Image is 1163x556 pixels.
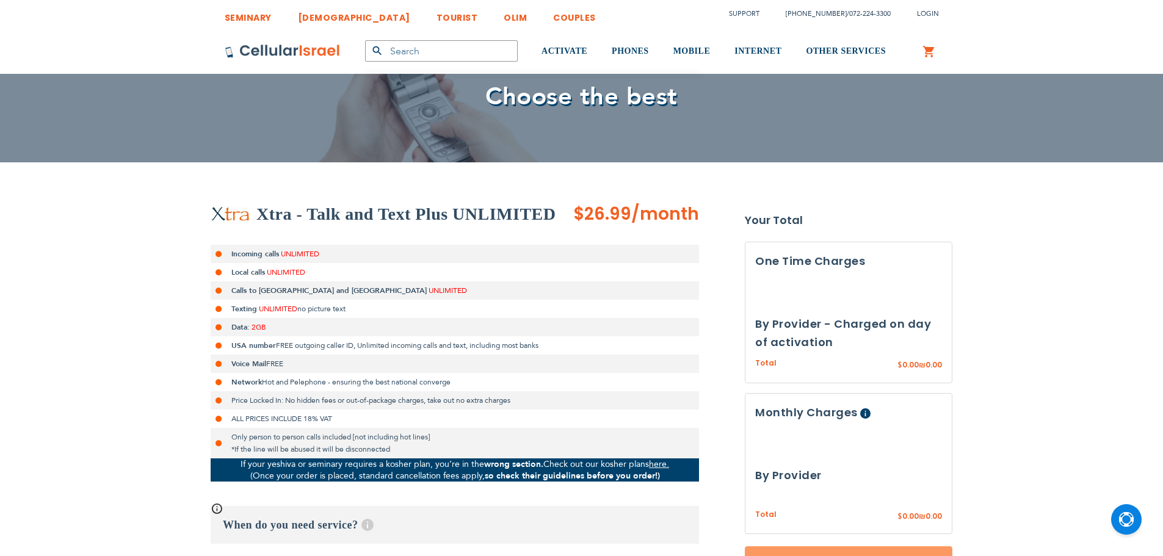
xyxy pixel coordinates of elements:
[849,9,891,18] a: 072-224-3300
[211,506,699,544] h3: When do you need service?
[902,359,919,370] span: 0.00
[755,405,858,420] span: Monthly Charges
[485,470,660,482] strong: so check their guidelines before you order!)
[786,9,847,18] a: [PHONE_NUMBER]
[211,391,699,410] li: Price Locked In: No hidden fees or out-of-package charges, take out no extra charges
[361,519,374,531] span: Help
[926,511,942,521] span: 0.00
[276,341,538,350] span: FREE outgoing caller ID, Unlimited incoming calls and text, including most banks
[256,202,556,226] h2: Xtra - Talk and Text Plus UNLIMITED
[365,40,518,62] input: Search
[553,3,596,26] a: COUPLES
[755,466,942,485] h3: By Provider
[504,3,527,26] a: OLIM
[429,286,467,295] span: UNLIMITED
[919,360,926,371] span: ₪
[631,202,699,226] span: /month
[755,252,942,270] h3: One Time Charges
[262,377,451,387] span: Hot and Pelephone - ensuring the best national converge
[266,359,283,369] span: FREE
[211,410,699,428] li: ALL PRICES INCLUDE 18% VAT
[649,458,669,470] a: here.
[806,29,886,74] a: OTHER SERVICES
[755,509,777,521] span: Total
[231,377,262,387] strong: Network
[774,5,891,23] li: /
[252,322,266,332] span: 2GB
[485,80,678,114] span: Choose the best
[612,46,649,56] span: PHONES
[225,44,341,59] img: Cellular Israel Logo
[231,286,427,295] strong: Calls to [GEOGRAPHIC_DATA] and [GEOGRAPHIC_DATA]
[267,267,305,277] span: UNLIMITED
[673,29,711,74] a: MOBILE
[211,428,699,458] li: Only person to person calls included [not including hot lines] *If the line will be abused it wil...
[673,46,711,56] span: MOBILE
[806,46,886,56] span: OTHER SERVICES
[298,3,410,26] a: [DEMOGRAPHIC_DATA]
[897,360,902,371] span: $
[211,206,250,222] img: Xtra - Talk and Text Plus UNLIMITED
[919,511,926,522] span: ₪
[860,408,871,419] span: Help
[231,359,266,369] strong: Voice Mail
[231,304,257,314] strong: Texting
[484,458,543,470] strong: wrong section.
[917,9,939,18] span: Login
[259,304,297,314] span: UNLIMITED
[612,29,649,74] a: PHONES
[542,29,587,74] a: ACTIVATE
[437,3,478,26] a: TOURIST
[755,358,777,369] span: Total
[734,46,781,56] span: INTERNET
[281,249,319,259] span: UNLIMITED
[297,304,346,314] span: no picture text
[734,29,781,74] a: INTERNET
[542,46,587,56] span: ACTIVATE
[755,315,942,352] h3: By Provider - Charged on day of activation
[897,511,902,522] span: $
[231,267,265,277] strong: Local calls
[231,341,276,350] strong: USA number
[225,3,272,26] a: SEMINARY
[745,211,952,229] strong: Your Total
[926,359,942,370] span: 0.00
[729,9,759,18] a: Support
[902,511,919,521] span: 0.00
[231,249,279,259] strong: Incoming calls
[573,202,631,226] span: $26.99
[211,458,699,482] p: If your yeshiva or seminary requires a kosher plan, you’re in the Check out our kosher plans (Onc...
[231,322,250,332] strong: Data:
